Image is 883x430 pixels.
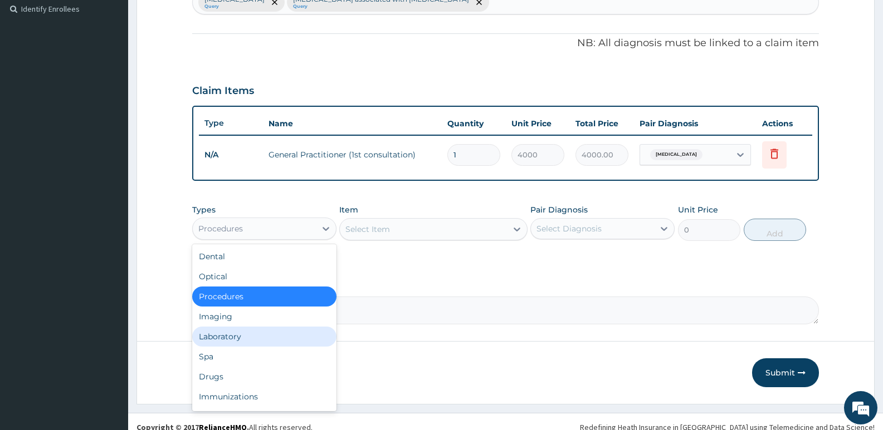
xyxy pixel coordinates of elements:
div: Procedures [198,223,243,234]
label: Item [339,204,358,215]
label: Types [192,205,216,215]
th: Name [263,112,442,135]
div: Optical [192,266,336,286]
p: NB: All diagnosis must be linked to a claim item [192,36,819,51]
img: d_794563401_company_1708531726252_794563401 [21,56,45,83]
small: Query [204,4,265,9]
span: We're online! [65,140,154,253]
div: Chat with us now [58,62,187,77]
div: Imaging [192,307,336,327]
th: Unit Price [506,112,570,135]
div: Dental [192,246,336,266]
div: Spa [192,347,336,367]
textarea: Type your message and hit 'Enter' [6,304,212,343]
div: Laboratory [192,327,336,347]
label: Comment [192,281,819,290]
div: Immunizations [192,387,336,407]
small: Query [293,4,469,9]
th: Total Price [570,112,634,135]
label: Unit Price [678,204,718,215]
td: General Practitioner (1st consultation) [263,144,442,166]
div: Select Item [345,224,390,235]
th: Type [199,113,263,134]
button: Submit [752,358,819,387]
div: Select Diagnosis [536,223,602,234]
th: Quantity [442,112,506,135]
div: Others [192,407,336,427]
div: Procedures [192,286,336,307]
h3: Claim Items [192,85,254,97]
label: Pair Diagnosis [530,204,588,215]
div: Minimize live chat window [183,6,209,32]
button: Add [744,219,806,241]
div: Drugs [192,367,336,387]
th: Actions [757,112,812,135]
th: Pair Diagnosis [634,112,757,135]
span: [MEDICAL_DATA] [650,149,703,160]
td: N/A [199,145,263,165]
